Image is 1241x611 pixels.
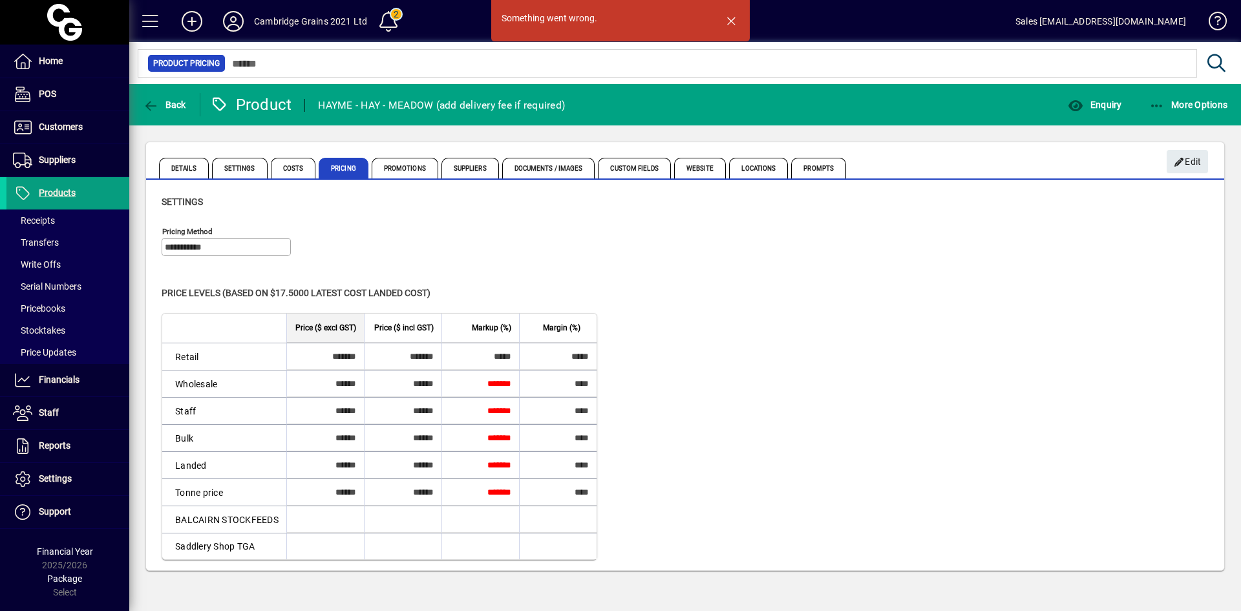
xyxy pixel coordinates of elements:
span: Custom Fields [598,158,670,178]
span: Package [47,573,82,584]
span: Suppliers [39,155,76,165]
span: Financial Year [37,546,93,557]
span: Receipts [13,215,55,226]
span: POS [39,89,56,99]
a: Write Offs [6,253,129,275]
span: Locations [729,158,788,178]
span: Promotions [372,158,438,178]
a: Support [6,496,129,528]
span: Reports [39,440,70,451]
span: Financials [39,374,80,385]
span: Details [159,158,209,178]
span: Markup (%) [472,321,511,335]
span: Product Pricing [153,57,220,70]
td: Staff [162,397,286,424]
a: Price Updates [6,341,129,363]
a: Suppliers [6,144,129,177]
span: Suppliers [441,158,499,178]
td: Saddlery Shop TGA [162,533,286,559]
app-page-header-button: Back [129,93,200,116]
span: Costs [271,158,316,178]
span: Products [39,188,76,198]
div: Sales [EMAIL_ADDRESS][DOMAIN_NAME] [1015,11,1186,32]
a: Transfers [6,231,129,253]
mat-label: Pricing method [162,227,213,236]
a: Home [6,45,129,78]
a: Reports [6,430,129,462]
button: Add [171,10,213,33]
span: Settings [212,158,268,178]
span: Transfers [13,237,59,248]
span: Price Updates [13,347,76,358]
span: Customers [39,122,83,132]
div: HAYME - HAY - MEADOW (add delivery fee if required) [318,95,565,116]
a: Settings [6,463,129,495]
div: Cambridge Grains 2021 Ltd [254,11,367,32]
span: Price ($ incl GST) [374,321,434,335]
span: Website [674,158,727,178]
a: Pricebooks [6,297,129,319]
td: Landed [162,451,286,478]
a: Customers [6,111,129,144]
span: Pricebooks [13,303,65,314]
span: Price levels (based on $17.5000 Latest cost landed cost) [162,288,430,298]
a: Financials [6,364,129,396]
td: Bulk [162,424,286,451]
span: Back [143,100,186,110]
span: Serial Numbers [13,281,81,292]
td: BALCAIRN STOCKFEEDS [162,506,286,533]
span: More Options [1149,100,1228,110]
span: Home [39,56,63,66]
span: Settings [39,473,72,484]
button: Profile [213,10,254,33]
span: Settings [162,197,203,207]
a: POS [6,78,129,111]
a: Knowledge Base [1199,3,1225,45]
span: Support [39,506,71,517]
span: Pricing [319,158,368,178]
span: Margin (%) [543,321,580,335]
span: Stocktakes [13,325,65,336]
div: Product [210,94,292,115]
td: Wholesale [162,370,286,397]
span: Write Offs [13,259,61,270]
a: Staff [6,397,129,429]
button: Enquiry [1065,93,1125,116]
span: Prompts [791,158,846,178]
button: More Options [1146,93,1231,116]
span: Documents / Images [502,158,595,178]
span: Price ($ excl GST) [295,321,356,335]
span: Edit [1174,151,1202,173]
button: Edit [1167,150,1208,173]
a: Receipts [6,209,129,231]
a: Serial Numbers [6,275,129,297]
button: Back [140,93,189,116]
td: Retail [162,343,286,370]
span: Enquiry [1068,100,1121,110]
a: Stocktakes [6,319,129,341]
span: Staff [39,407,59,418]
td: Tonne price [162,478,286,506]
